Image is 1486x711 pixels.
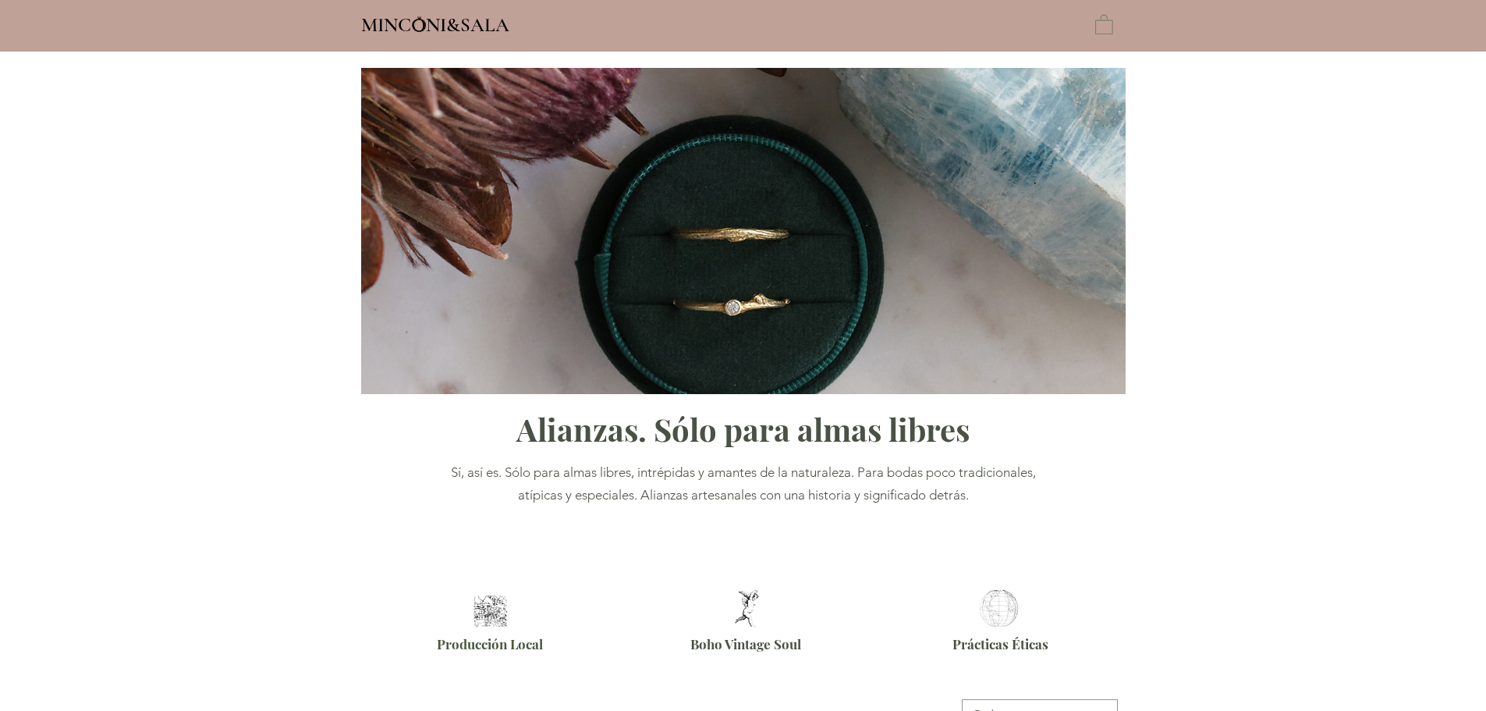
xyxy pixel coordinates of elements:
img: Alianzas Boho Barcelona [723,590,771,627]
img: Minconi Sala [413,16,426,32]
span: MINCONI&SALA [361,13,509,37]
span: Alianzas. Sólo para almas libres [516,408,970,450]
img: Alianzas Inspiradas en la Naturaleza Minconi Sala [361,68,1126,394]
span: Boho Vintage Soul [690,635,801,652]
span: Prácticas Éticas [952,635,1048,652]
span: Producción Local [437,635,543,652]
span: Sí, así es. Sólo para almas libres, intrépidas y amantes de la naturaleza. Para bodas poco tradic... [451,464,1036,503]
img: Alianzas artesanales Barcelona [470,595,511,627]
a: MINCONI&SALA [361,10,509,36]
img: Alianzas éticas [975,590,1023,627]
